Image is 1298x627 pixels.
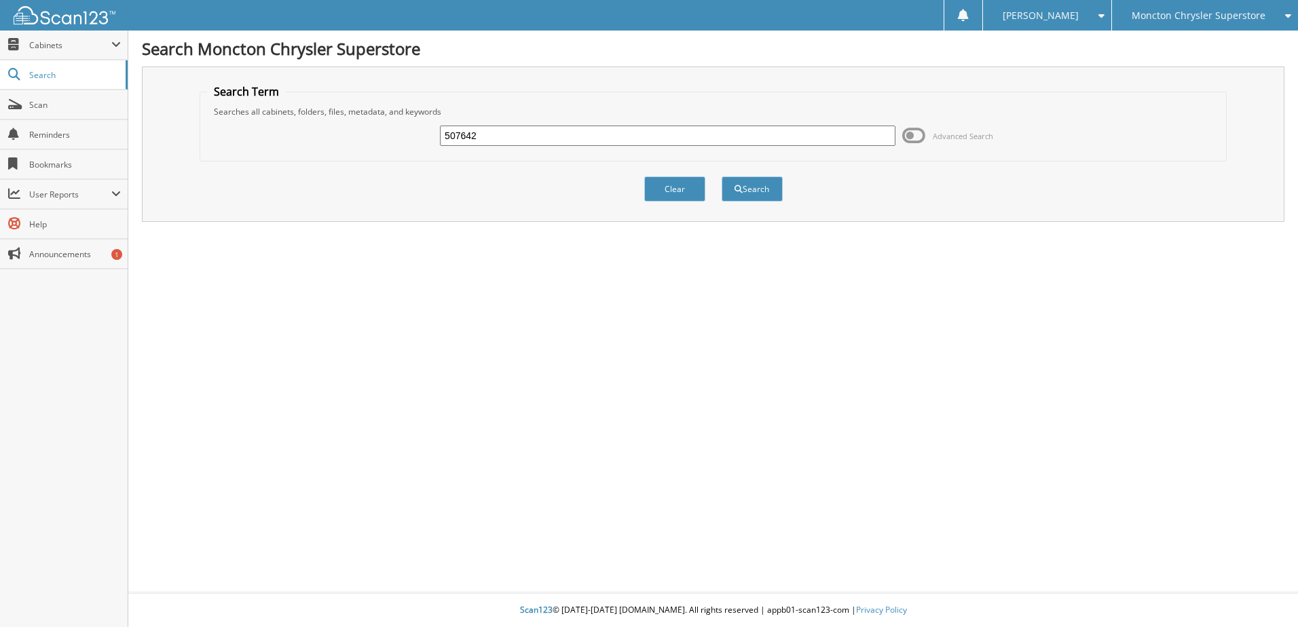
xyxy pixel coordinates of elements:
[29,69,119,81] span: Search
[142,37,1284,60] h1: Search Moncton Chrysler Superstore
[1132,12,1265,20] span: Moncton Chrysler Superstore
[520,604,553,615] span: Scan123
[29,129,121,140] span: Reminders
[933,131,993,141] span: Advanced Search
[128,594,1298,627] div: © [DATE]-[DATE] [DOMAIN_NAME]. All rights reserved | appb01-scan123-com |
[14,6,115,24] img: scan123-logo-white.svg
[29,39,111,51] span: Cabinets
[644,176,705,202] button: Clear
[29,189,111,200] span: User Reports
[722,176,783,202] button: Search
[856,604,907,615] a: Privacy Policy
[29,159,121,170] span: Bookmarks
[29,248,121,260] span: Announcements
[207,84,286,99] legend: Search Term
[111,249,122,260] div: 1
[29,99,121,111] span: Scan
[1003,12,1079,20] span: [PERSON_NAME]
[207,106,1219,117] div: Searches all cabinets, folders, files, metadata, and keywords
[29,218,121,230] span: Help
